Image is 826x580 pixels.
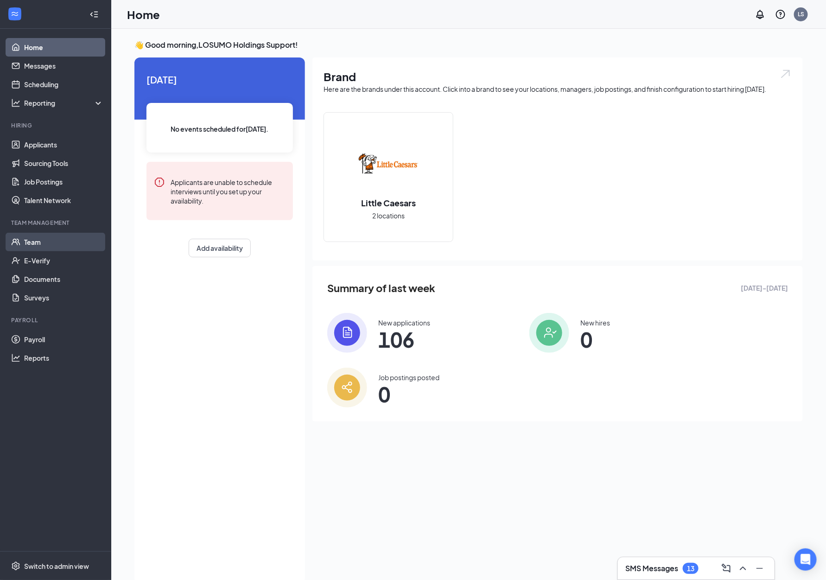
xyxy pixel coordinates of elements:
[11,561,20,571] svg: Settings
[24,251,103,270] a: E-Verify
[127,6,160,22] h1: Home
[24,172,103,191] a: Job Postings
[625,563,678,574] h3: SMS Messages
[798,10,804,18] div: LS
[741,283,788,293] span: [DATE] - [DATE]
[24,135,103,154] a: Applicants
[89,10,99,19] svg: Collapse
[11,98,20,108] svg: Analysis
[580,318,610,327] div: New hires
[737,563,749,574] svg: ChevronUp
[324,84,792,94] div: Here are the brands under this account. Click into a brand to see your locations, managers, job p...
[11,316,102,324] div: Payroll
[359,134,418,193] img: Little Caesars
[752,561,767,576] button: Minimize
[794,548,817,571] div: Open Intercom Messenger
[378,386,439,402] span: 0
[327,280,435,296] span: Summary of last week
[189,239,251,257] button: Add availability
[372,210,405,221] span: 2 locations
[24,233,103,251] a: Team
[134,40,803,50] h3: 👋 Good morning, LOSUMO Holdings Support !
[24,38,103,57] a: Home
[529,313,569,353] img: icon
[146,72,293,87] span: [DATE]
[24,154,103,172] a: Sourcing Tools
[780,69,792,79] img: open.6027fd2a22e1237b5b06.svg
[171,124,269,134] span: No events scheduled for [DATE] .
[24,561,89,571] div: Switch to admin view
[24,330,103,349] a: Payroll
[11,121,102,129] div: Hiring
[378,373,439,382] div: Job postings posted
[327,313,367,353] img: icon
[352,197,425,209] h2: Little Caesars
[775,9,786,20] svg: QuestionInfo
[10,9,19,19] svg: WorkstreamLogo
[24,75,103,94] a: Scheduling
[24,288,103,307] a: Surveys
[719,561,734,576] button: ComposeMessage
[378,331,430,348] span: 106
[327,368,367,408] img: icon
[736,561,750,576] button: ChevronUp
[24,191,103,210] a: Talent Network
[24,349,103,367] a: Reports
[580,331,610,348] span: 0
[687,565,694,573] div: 13
[154,177,165,188] svg: Error
[11,219,102,227] div: Team Management
[755,9,766,20] svg: Notifications
[24,270,103,288] a: Documents
[378,318,430,327] div: New applications
[324,69,792,84] h1: Brand
[721,563,732,574] svg: ComposeMessage
[754,563,765,574] svg: Minimize
[171,177,286,205] div: Applicants are unable to schedule interviews until you set up your availability.
[24,57,103,75] a: Messages
[24,98,104,108] div: Reporting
